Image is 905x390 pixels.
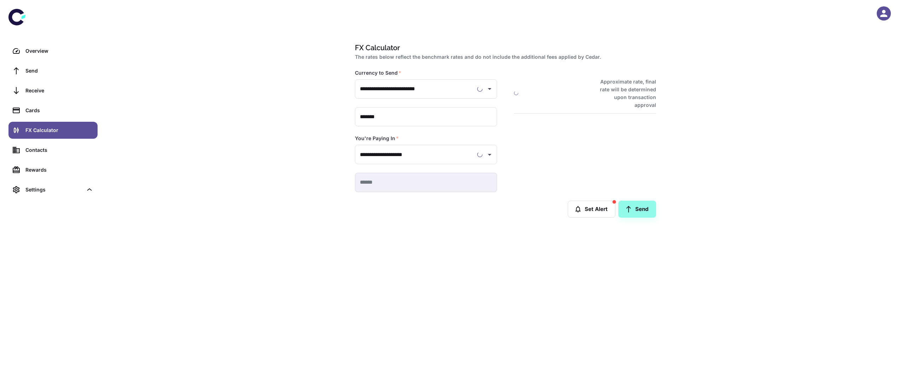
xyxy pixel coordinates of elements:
h6: Approximate rate, final rate will be determined upon transaction approval [592,78,656,109]
div: Rewards [25,166,93,174]
button: Set Alert [568,201,615,218]
div: Cards [25,107,93,114]
div: Overview [25,47,93,55]
label: You're Paying In [355,135,399,142]
div: Settings [8,181,98,198]
h1: FX Calculator [355,42,653,53]
a: Overview [8,42,98,59]
a: Receive [8,82,98,99]
label: Currency to Send [355,69,401,76]
button: Open [485,150,495,160]
button: Open [485,84,495,94]
div: Contacts [25,146,93,154]
a: Rewards [8,161,98,178]
div: Settings [25,186,83,194]
a: Cards [8,102,98,119]
div: Receive [25,87,93,94]
div: Send [25,67,93,75]
a: Send [618,201,656,218]
a: Contacts [8,142,98,159]
a: FX Calculator [8,122,98,139]
div: FX Calculator [25,126,93,134]
a: Send [8,62,98,79]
